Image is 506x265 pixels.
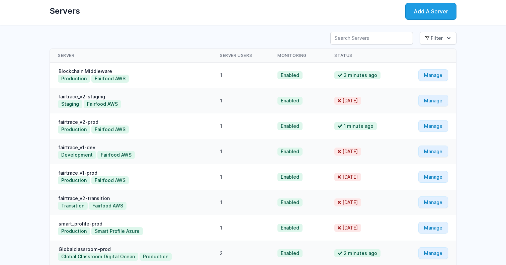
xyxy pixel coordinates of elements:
a: fairtrace_v2-transition [58,195,110,201]
button: Production [58,176,90,184]
td: 1 [212,63,269,88]
a: Add A Server [405,3,456,20]
button: Fairfood AWS [84,100,121,108]
td: 1 [212,88,269,113]
a: Manage [418,171,448,183]
span: Enabled [277,198,303,206]
a: Globalclassroom-prod [58,246,111,252]
span: [DATE] [334,198,361,206]
th: Monitoring [269,49,326,63]
th: Server [50,49,212,63]
a: Manage [418,95,448,106]
span: Enabled [277,122,303,130]
span: Enabled [277,224,303,232]
a: fairtrace_v2-prod [58,119,99,125]
button: Fairfood AWS [91,125,129,134]
h1: Servers [50,3,80,19]
button: Fairfood AWS [91,176,129,184]
span: [DATE] [334,148,361,156]
a: Manage [418,146,448,157]
a: fairtrace_v2-staging [58,94,106,99]
span: [DATE] [334,173,361,181]
a: Blockchain Middleware [58,68,113,74]
button: Fairfood AWS [89,202,126,210]
span: 1 minute ago [334,122,377,130]
a: Manage [418,222,448,234]
button: Production [58,227,90,235]
button: Transition [58,202,88,210]
th: Status [326,49,401,63]
a: smart_profile-prod [58,221,103,227]
button: Production [58,75,90,83]
span: Enabled [277,173,303,181]
td: 1 [212,190,269,215]
td: 1 [212,139,269,164]
a: Manage [418,69,448,81]
th: Server Users [212,49,269,63]
span: Enabled [277,249,303,257]
button: Global Classroom Digital Ocean [58,253,138,261]
td: 1 [212,164,269,190]
span: Enabled [277,97,303,105]
button: Smart Profile Azure [91,227,143,235]
button: Filter [420,32,456,45]
a: Manage [418,247,448,259]
a: Manage [418,120,448,132]
button: Development [58,151,96,159]
td: 1 [212,113,269,139]
span: Enabled [277,71,303,79]
td: 1 [212,215,269,241]
button: Production [140,253,172,261]
button: Staging [58,100,82,108]
span: [DATE] [334,224,361,232]
a: Manage [418,196,448,208]
span: Enabled [277,148,303,156]
input: Search Servers [330,32,413,45]
button: Production [58,125,90,134]
span: [DATE] [334,97,361,105]
span: 3 minutes ago [334,71,381,79]
span: 2 minutes ago [334,249,381,257]
button: Fairfood AWS [97,151,135,159]
a: fairtrace_v1-prod [58,170,98,176]
a: fairtrace_v1-dev [58,145,96,150]
button: Fairfood AWS [91,75,129,83]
